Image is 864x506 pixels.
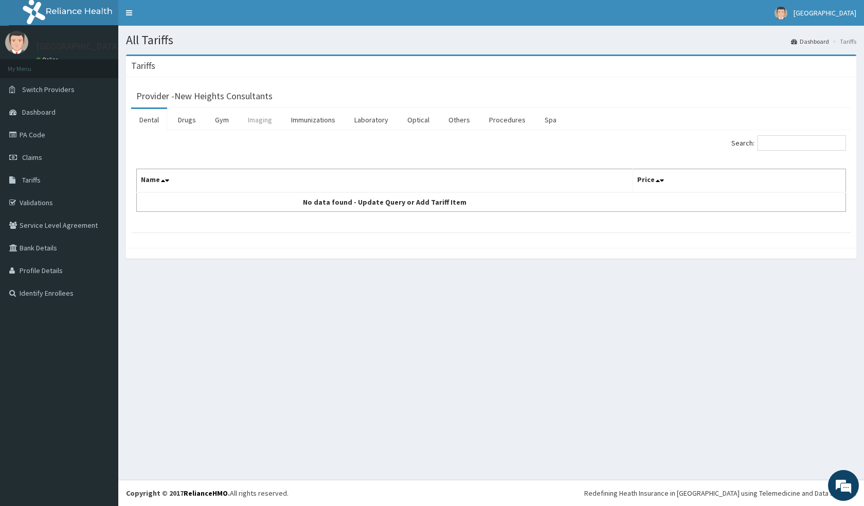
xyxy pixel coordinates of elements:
[633,169,846,193] th: Price
[758,135,846,151] input: Search:
[5,31,28,54] img: User Image
[137,169,633,193] th: Name
[118,480,864,506] footer: All rights reserved.
[240,109,280,131] a: Imaging
[36,42,121,51] p: [GEOGRAPHIC_DATA]
[207,109,237,131] a: Gym
[22,153,42,162] span: Claims
[131,109,167,131] a: Dental
[22,107,56,117] span: Dashboard
[775,7,787,20] img: User Image
[136,92,273,101] h3: Provider - New Heights Consultants
[137,192,633,212] td: No data found - Update Query or Add Tariff Item
[794,8,856,17] span: [GEOGRAPHIC_DATA]
[283,109,344,131] a: Immunizations
[440,109,478,131] a: Others
[126,489,230,498] strong: Copyright © 2017 .
[131,61,155,70] h3: Tariffs
[22,85,75,94] span: Switch Providers
[22,175,41,185] span: Tariffs
[481,109,534,131] a: Procedures
[584,488,856,498] div: Redefining Heath Insurance in [GEOGRAPHIC_DATA] using Telemedicine and Data Science!
[731,135,846,151] label: Search:
[36,56,61,63] a: Online
[830,37,856,46] li: Tariffs
[791,37,829,46] a: Dashboard
[536,109,565,131] a: Spa
[399,109,438,131] a: Optical
[346,109,397,131] a: Laboratory
[170,109,204,131] a: Drugs
[126,33,856,47] h1: All Tariffs
[184,489,228,498] a: RelianceHMO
